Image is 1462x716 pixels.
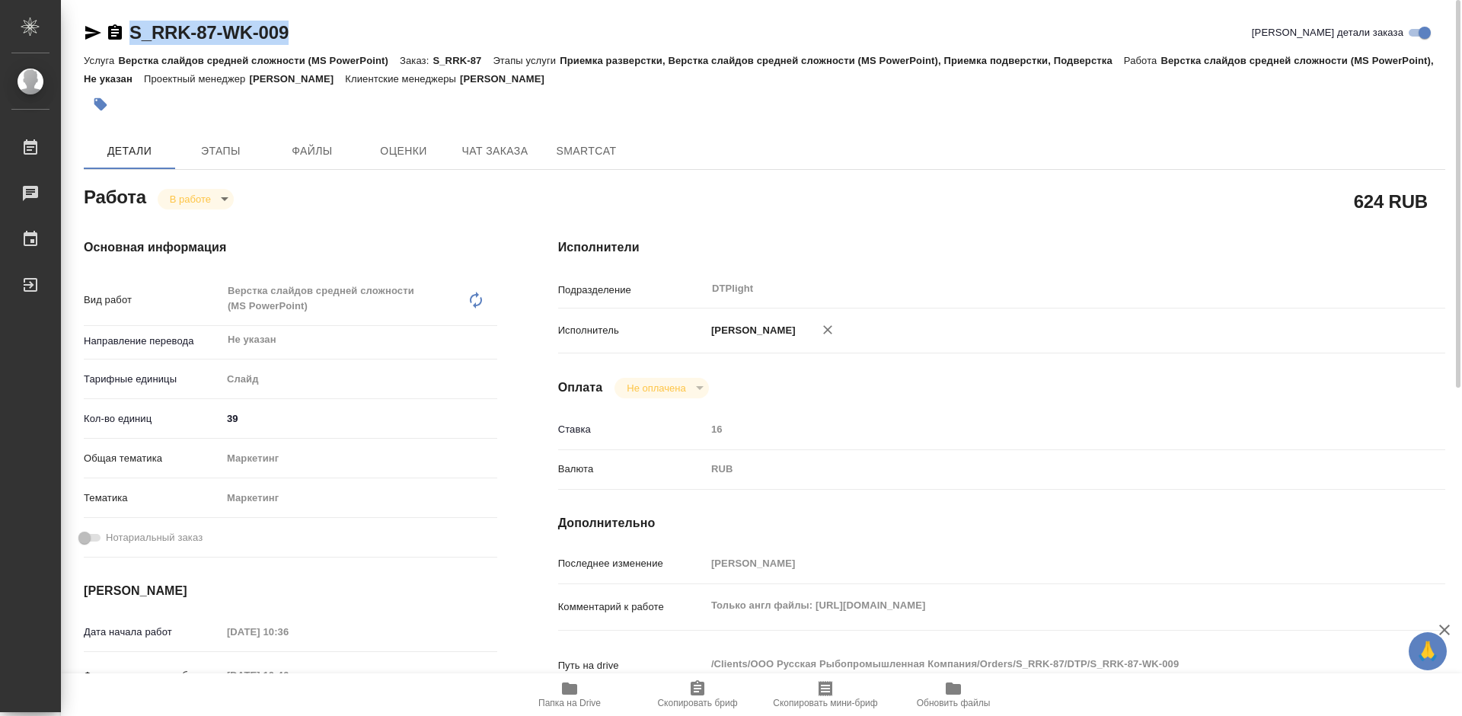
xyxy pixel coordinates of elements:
[276,142,349,161] span: Файлы
[84,334,222,349] p: Направление перевода
[93,142,166,161] span: Детали
[84,182,146,209] h2: Работа
[706,593,1371,619] textarea: Только англ файлы: [URL][DOMAIN_NAME]
[558,658,706,673] p: Путь на drive
[558,379,603,397] h4: Оплата
[706,456,1371,482] div: RUB
[129,22,289,43] a: S_RRK-87-WK-009
[1124,55,1161,66] p: Работа
[706,418,1371,440] input: Пустое поле
[773,698,877,708] span: Скопировать мини-бриф
[158,189,234,209] div: В работе
[1252,25,1403,40] span: [PERSON_NAME] детали заказа
[367,142,440,161] span: Оценки
[84,238,497,257] h4: Основная информация
[614,378,708,398] div: В работе
[811,313,844,347] button: Удалить исполнителя
[84,582,497,600] h4: [PERSON_NAME]
[1409,632,1447,670] button: 🙏
[634,673,761,716] button: Скопировать бриф
[558,323,706,338] p: Исполнитель
[106,24,124,42] button: Скопировать ссылку
[106,530,203,545] span: Нотариальный заказ
[165,193,215,206] button: В работе
[144,73,249,85] p: Проектный менеджер
[917,698,991,708] span: Обновить файлы
[222,366,497,392] div: Слайд
[222,621,355,643] input: Пустое поле
[118,55,400,66] p: Верстка слайдов средней сложности (MS PowerPoint)
[558,283,706,298] p: Подразделение
[550,142,623,161] span: SmartCat
[84,372,222,387] p: Тарифные единицы
[458,142,531,161] span: Чат заказа
[84,625,222,640] p: Дата начала работ
[84,55,118,66] p: Услуга
[622,382,690,395] button: Не оплачена
[222,408,497,430] input: ✎ Введи что-нибудь
[84,411,222,427] p: Кол-во единиц
[706,651,1371,677] textarea: /Clients/ООО Русская Рыбопромышленная Компания/Orders/S_RRK-87/DTP/S_RRK-87-WK-009
[560,55,1124,66] p: Приемка разверстки, Верстка слайдов средней сложности (MS PowerPoint), Приемка подверстки, Подвер...
[84,292,222,308] p: Вид работ
[84,668,222,683] p: Факт. дата начала работ
[657,698,737,708] span: Скопировать бриф
[222,446,497,471] div: Маркетинг
[706,323,796,338] p: [PERSON_NAME]
[249,73,345,85] p: [PERSON_NAME]
[558,514,1445,532] h4: Дополнительно
[222,664,355,686] input: Пустое поле
[558,238,1445,257] h4: Исполнители
[433,55,493,66] p: S_RRK-87
[84,88,117,121] button: Добавить тэг
[84,24,102,42] button: Скопировать ссылку для ЯМессенджера
[558,556,706,571] p: Последнее изменение
[506,673,634,716] button: Папка на Drive
[889,673,1017,716] button: Обновить файлы
[222,485,497,511] div: Маркетинг
[1415,635,1441,667] span: 🙏
[460,73,556,85] p: [PERSON_NAME]
[493,55,560,66] p: Этапы услуги
[184,142,257,161] span: Этапы
[84,491,222,506] p: Тематика
[761,673,889,716] button: Скопировать мини-бриф
[538,698,601,708] span: Папка на Drive
[558,422,706,437] p: Ставка
[345,73,460,85] p: Клиентские менеджеры
[558,599,706,615] p: Комментарий к работе
[84,451,222,466] p: Общая тематика
[1354,188,1428,214] h2: 624 RUB
[558,462,706,477] p: Валюта
[706,552,1371,574] input: Пустое поле
[400,55,433,66] p: Заказ:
